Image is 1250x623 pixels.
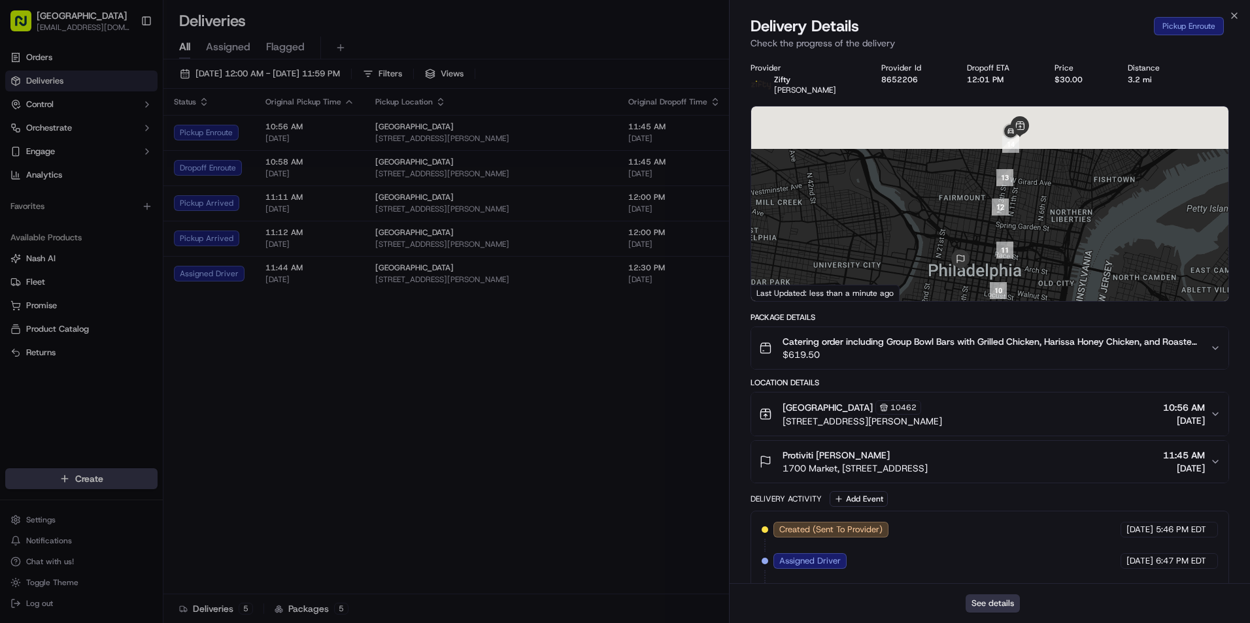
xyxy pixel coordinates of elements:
[779,555,841,567] span: Assigned Driver
[1055,74,1107,85] div: $30.00
[1156,555,1206,567] span: 6:47 PM EDT
[774,74,836,85] p: Zifty
[774,85,836,95] span: [PERSON_NAME]
[1163,401,1205,414] span: 10:56 AM
[109,202,113,213] span: •
[1128,74,1184,85] div: 3.2 mi
[1055,63,1107,73] div: Price
[34,84,235,98] input: Got a question? Start typing here...
[110,293,121,304] div: 💻
[1163,462,1205,475] span: [DATE]
[26,203,37,214] img: 1736555255976-a54dd68f-1ca7-489b-9aae-adbdc363a1c4
[1128,63,1184,73] div: Distance
[783,348,1200,361] span: $619.50
[751,392,1228,436] button: [GEOGRAPHIC_DATA]10462[STREET_ADDRESS][PERSON_NAME]10:56 AM[DATE]
[110,238,115,248] span: •
[751,37,1229,50] p: Check the progress of the delivery
[27,125,51,148] img: 1724597045416-56b7ee45-8013-43a0-a6f9-03cb97ddad50
[59,138,180,148] div: We're available if you need us!
[8,287,105,310] a: 📗Knowledge Base
[966,594,1020,613] button: See details
[783,462,928,475] span: 1700 Market, [STREET_ADDRESS]
[13,225,34,246] img: Klarizel Pensader
[890,402,917,413] span: 10462
[881,74,918,85] button: 8652206
[751,327,1228,369] button: Catering order including Group Bowl Bars with Grilled Chicken, Harissa Honey Chicken, and Roasted...
[26,292,100,305] span: Knowledge Base
[751,63,860,73] div: Provider
[13,125,37,148] img: 1736555255976-a54dd68f-1ca7-489b-9aae-adbdc363a1c4
[783,415,942,428] span: [STREET_ADDRESS][PERSON_NAME]
[105,287,215,310] a: 💻API Documentation
[26,238,37,249] img: 1736555255976-a54dd68f-1ca7-489b-9aae-adbdc363a1c4
[830,491,888,507] button: Add Event
[13,190,34,211] img: Angelique Valdez
[751,494,822,504] div: Delivery Activity
[118,238,144,248] span: [DATE]
[1002,136,1019,153] div: 14
[13,52,238,73] p: Welcome 👋
[41,202,106,213] span: [PERSON_NAME]
[130,324,158,334] span: Pylon
[751,377,1229,388] div: Location Details
[92,323,158,334] a: Powered byPylon
[1126,555,1153,567] span: [DATE]
[751,312,1229,323] div: Package Details
[13,13,39,39] img: Nash
[203,167,238,183] button: See all
[967,63,1034,73] div: Dropoff ETA
[59,125,214,138] div: Start new chat
[881,63,945,73] div: Provider Id
[13,170,88,180] div: Past conversations
[13,293,24,304] div: 📗
[779,524,883,535] span: Created (Sent To Provider)
[783,449,890,462] span: Protiviti [PERSON_NAME]
[41,238,108,248] span: Klarizel Pensader
[996,169,1013,186] div: 13
[116,202,143,213] span: [DATE]
[1163,414,1205,427] span: [DATE]
[1163,449,1205,462] span: 11:45 AM
[1156,524,1206,535] span: 5:46 PM EDT
[992,199,1009,216] div: 12
[751,16,859,37] span: Delivery Details
[124,292,210,305] span: API Documentation
[967,74,1034,85] div: 12:01 PM
[996,242,1013,259] div: 11
[783,335,1200,348] span: Catering order including Group Bowl Bars with Grilled Chicken, Harissa Honey Chicken, and Roasted...
[751,285,900,301] div: Last Updated: less than a minute ago
[783,401,873,414] span: [GEOGRAPHIC_DATA]
[751,441,1228,483] button: Protiviti [PERSON_NAME]1700 Market, [STREET_ADDRESS]11:45 AM[DATE]
[751,74,771,95] img: zifty-logo-trans-sq.png
[1126,524,1153,535] span: [DATE]
[990,282,1007,299] div: 10
[222,129,238,144] button: Start new chat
